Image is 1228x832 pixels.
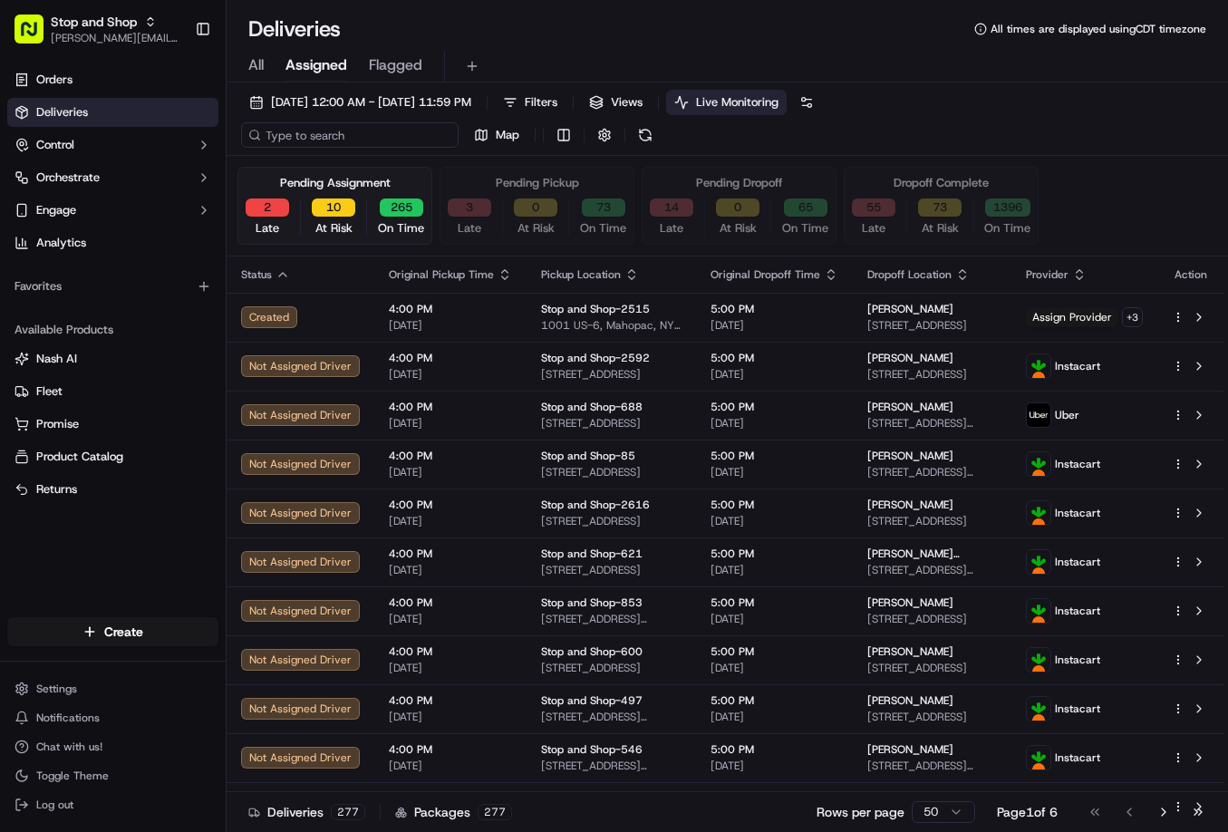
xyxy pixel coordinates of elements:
[248,803,365,821] div: Deliveries
[541,693,643,708] span: Stop and Shop-497
[47,117,326,136] input: Got a question? Start typing here...
[36,104,88,121] span: Deliveries
[389,400,512,414] span: 4:00 PM
[7,7,188,51] button: Stop and Shop[PERSON_NAME][EMAIL_ADDRESS][PERSON_NAME][DOMAIN_NAME]
[36,481,77,498] span: Returns
[389,351,512,365] span: 4:00 PM
[389,547,512,561] span: 4:00 PM
[36,449,123,465] span: Product Catalog
[7,98,218,127] a: Deliveries
[711,351,838,365] span: 5:00 PM
[862,220,885,237] span: Late
[867,318,997,333] span: [STREET_ADDRESS]
[11,256,146,288] a: 📗Knowledge Base
[378,220,424,237] span: On Time
[541,465,682,479] span: [STREET_ADDRESS]
[478,804,512,820] div: 277
[237,167,432,245] div: Pending Assignment2Late10At Risk265On Time
[36,137,74,153] span: Control
[711,416,838,431] span: [DATE]
[867,351,953,365] span: [PERSON_NAME]
[153,265,168,279] div: 💻
[1027,403,1050,427] img: profile_uber_ahold_partner.png
[389,449,512,463] span: 4:00 PM
[246,198,289,217] button: 2
[867,367,997,382] span: [STREET_ADDRESS]
[541,742,643,757] span: Stop and Shop-546
[389,661,512,675] span: [DATE]
[146,256,298,288] a: 💻API Documentation
[541,351,650,365] span: Stop and Shop-2592
[18,18,54,54] img: Nash
[312,198,355,217] button: 10
[395,803,512,821] div: Packages
[331,804,365,820] div: 277
[867,400,953,414] span: [PERSON_NAME]
[894,175,989,191] div: Dropoff Complete
[248,54,264,76] span: All
[458,220,481,237] span: Late
[650,198,693,217] button: 14
[867,267,952,282] span: Dropoff Location
[852,198,895,217] button: 55
[711,693,838,708] span: 5:00 PM
[7,272,218,301] div: Favorites
[784,198,827,217] button: 65
[1122,307,1143,327] button: +3
[867,595,953,610] span: [PERSON_NAME]
[7,676,218,701] button: Settings
[7,705,218,730] button: Notifications
[36,72,73,88] span: Orders
[711,514,838,528] span: [DATE]
[1055,750,1100,765] span: Instacart
[514,198,557,217] button: 0
[62,191,229,206] div: We're available if you need us!
[389,514,512,528] span: [DATE]
[541,318,682,333] span: 1001 US-6, Mahopac, NY 10541, [GEOGRAPHIC_DATA]
[581,90,651,115] button: Views
[541,547,643,561] span: Stop and Shop-621
[7,315,218,344] div: Available Products
[7,377,218,406] button: Fleet
[711,547,838,561] span: 5:00 PM
[711,318,838,333] span: [DATE]
[711,400,838,414] span: 5:00 PM
[867,547,997,561] span: [PERSON_NAME] [PERSON_NAME]
[380,198,423,217] button: 265
[1055,604,1100,618] span: Instacart
[495,90,566,115] button: Filters
[541,563,682,577] span: [STREET_ADDRESS]
[7,763,218,788] button: Toggle Theme
[1027,550,1050,574] img: profile_instacart_ahold_partner.png
[867,710,997,724] span: [STREET_ADDRESS]
[711,498,838,512] span: 5:00 PM
[541,367,682,382] span: [STREET_ADDRESS]
[633,122,658,148] button: Refresh
[666,90,787,115] button: Live Monitoring
[1055,457,1100,471] span: Instacart
[1055,408,1079,422] span: Uber
[867,693,953,708] span: [PERSON_NAME]
[36,798,73,812] span: Log out
[711,661,838,675] span: [DATE]
[1055,555,1100,569] span: Instacart
[285,54,347,76] span: Assigned
[541,416,682,431] span: [STREET_ADDRESS]
[867,514,997,528] span: [STREET_ADDRESS]
[7,131,218,160] button: Control
[7,196,218,225] button: Engage
[51,13,137,31] button: Stop and Shop
[496,175,579,191] div: Pending Pickup
[711,759,838,773] span: [DATE]
[1027,697,1050,721] img: profile_instacart_ahold_partner.png
[711,449,838,463] span: 5:00 PM
[711,710,838,724] span: [DATE]
[466,122,527,148] button: Map
[389,644,512,659] span: 4:00 PM
[171,263,291,281] span: API Documentation
[517,220,555,237] span: At Risk
[440,167,634,245] div: Pending Pickup3Late0At Risk73On Time
[248,15,341,44] h1: Deliveries
[18,265,33,279] div: 📗
[696,175,782,191] div: Pending Dropoff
